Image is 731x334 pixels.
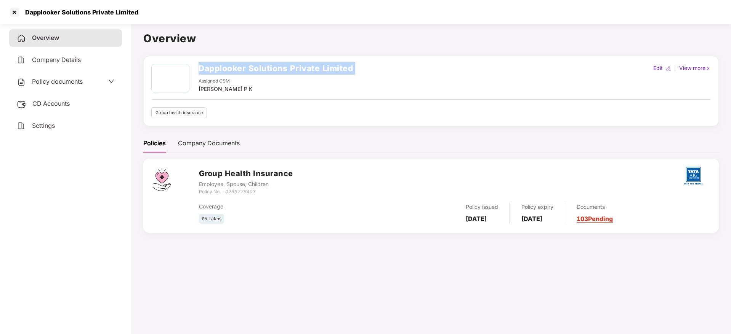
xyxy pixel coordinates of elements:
[199,168,293,180] h3: Group Health Insurance
[666,66,671,71] img: editIcon
[199,85,252,93] div: [PERSON_NAME] P K
[466,203,498,211] div: Policy issued
[199,188,293,196] div: Policy No. -
[17,121,26,130] img: svg+xml;base64,PHN2ZyB4bWxucz0iaHR0cDovL3d3dy53My5vcmcvMjAwMC9zdmciIHdpZHRoPSIyNCIgaGVpZ2h0PSIyNC...
[32,34,59,41] span: Overview
[225,189,255,194] i: 0239776403
[466,215,487,223] b: [DATE]
[143,30,719,47] h1: Overview
[32,122,55,129] span: Settings
[678,64,712,72] div: View more
[32,100,70,107] span: CD Accounts
[108,78,114,84] span: down
[32,78,83,85] span: Policy documents
[17,34,26,43] img: svg+xml;base64,PHN2ZyB4bWxucz0iaHR0cDovL3d3dy53My5vcmcvMjAwMC9zdmciIHdpZHRoPSIyNCIgaGVpZ2h0PSIyNC...
[521,215,542,223] b: [DATE]
[680,162,707,189] img: tatag.png
[577,215,613,223] a: 103 Pending
[199,180,293,188] div: Employee, Spouse, Children
[199,62,353,75] h2: Dapplooker Solutions Private Limited
[178,138,240,148] div: Company Documents
[17,78,26,87] img: svg+xml;base64,PHN2ZyB4bWxucz0iaHR0cDovL3d3dy53My5vcmcvMjAwMC9zdmciIHdpZHRoPSIyNCIgaGVpZ2h0PSIyNC...
[17,100,26,109] img: svg+xml;base64,PHN2ZyB3aWR0aD0iMjUiIGhlaWdodD0iMjQiIHZpZXdCb3g9IjAgMCAyNSAyNCIgZmlsbD0ibm9uZSIgeG...
[652,64,664,72] div: Edit
[21,8,138,16] div: Dapplooker Solutions Private Limited
[151,107,207,118] div: Group health insurance
[152,168,171,191] img: svg+xml;base64,PHN2ZyB4bWxucz0iaHR0cDovL3d3dy53My5vcmcvMjAwMC9zdmciIHdpZHRoPSI0Ny43MTQiIGhlaWdodD...
[577,203,613,211] div: Documents
[32,56,81,64] span: Company Details
[199,202,369,211] div: Coverage
[199,78,252,85] div: Assigned CSM
[17,56,26,65] img: svg+xml;base64,PHN2ZyB4bWxucz0iaHR0cDovL3d3dy53My5vcmcvMjAwMC9zdmciIHdpZHRoPSIyNCIgaGVpZ2h0PSIyNC...
[705,66,711,71] img: rightIcon
[199,214,224,224] div: ₹5 Lakhs
[673,64,678,72] div: |
[521,203,553,211] div: Policy expiry
[143,138,166,148] div: Policies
